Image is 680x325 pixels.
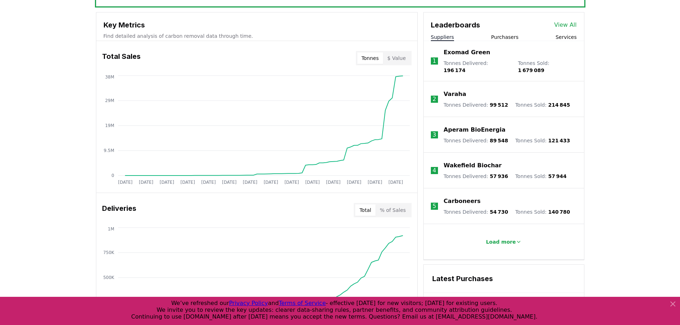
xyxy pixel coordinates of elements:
tspan: [DATE] [243,180,257,185]
button: Load more [480,235,527,249]
button: Suppliers [431,34,454,41]
tspan: 9.5M [104,148,114,153]
button: % of Sales [376,204,410,216]
tspan: [DATE] [222,180,237,185]
h3: Key Metrics [104,20,410,30]
h3: Total Sales [102,51,141,65]
p: 1 [433,57,436,65]
tspan: 500K [103,275,115,280]
p: Tonnes Delivered : [444,208,508,215]
span: 57 936 [490,173,508,179]
span: 214 845 [548,102,570,108]
tspan: [DATE] [284,180,299,185]
button: Purchasers [491,34,519,41]
span: 54 730 [490,209,508,215]
a: View All [554,21,577,29]
tspan: [DATE] [263,180,278,185]
p: 3 [433,131,436,139]
a: Aperam BioEnergia [444,126,505,134]
p: Tonnes Delivered : [444,137,508,144]
button: $ Value [383,52,410,64]
tspan: [DATE] [326,180,341,185]
a: Varaha [444,90,466,98]
tspan: 19M [105,123,114,128]
tspan: 0 [111,173,114,178]
button: Total [355,204,376,216]
h3: Leaderboards [431,20,480,30]
span: 121 433 [548,138,570,143]
tspan: [DATE] [388,180,403,185]
h3: Deliveries [102,203,136,217]
tspan: [DATE] [180,180,195,185]
a: Exomad Green [444,48,490,57]
tspan: [DATE] [160,180,174,185]
a: Carboneers [444,197,480,205]
span: 89 548 [490,138,508,143]
p: Tonnes Delivered : [444,173,508,180]
tspan: [DATE] [201,180,216,185]
span: 196 174 [444,67,465,73]
p: Find detailed analysis of carbon removal data through time. [104,32,410,40]
span: 140 780 [548,209,570,215]
tspan: 750K [103,250,115,255]
tspan: [DATE] [368,180,382,185]
tspan: [DATE] [138,180,153,185]
button: Tonnes [357,52,383,64]
button: Services [555,34,576,41]
a: Wakefield Biochar [444,161,502,170]
p: 2 [433,95,436,103]
tspan: 1M [108,227,114,232]
tspan: [DATE] [305,180,320,185]
p: Tonnes Sold : [518,60,576,74]
p: Tonnes Sold : [515,208,570,215]
h3: Latest Purchases [432,273,575,284]
p: Tonnes Delivered : [444,101,508,108]
p: Load more [486,238,516,245]
span: 99 512 [490,102,508,108]
p: Tonnes Sold : [515,137,570,144]
span: 1 679 089 [518,67,544,73]
tspan: [DATE] [118,180,132,185]
p: Tonnes Sold : [515,173,566,180]
tspan: 29M [105,98,114,103]
tspan: 38M [105,75,114,80]
p: Tonnes Delivered : [444,60,511,74]
tspan: [DATE] [347,180,361,185]
p: Tonnes Sold : [515,101,570,108]
p: 4 [433,166,436,175]
span: 57 944 [548,173,567,179]
p: 5 [433,202,436,210]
